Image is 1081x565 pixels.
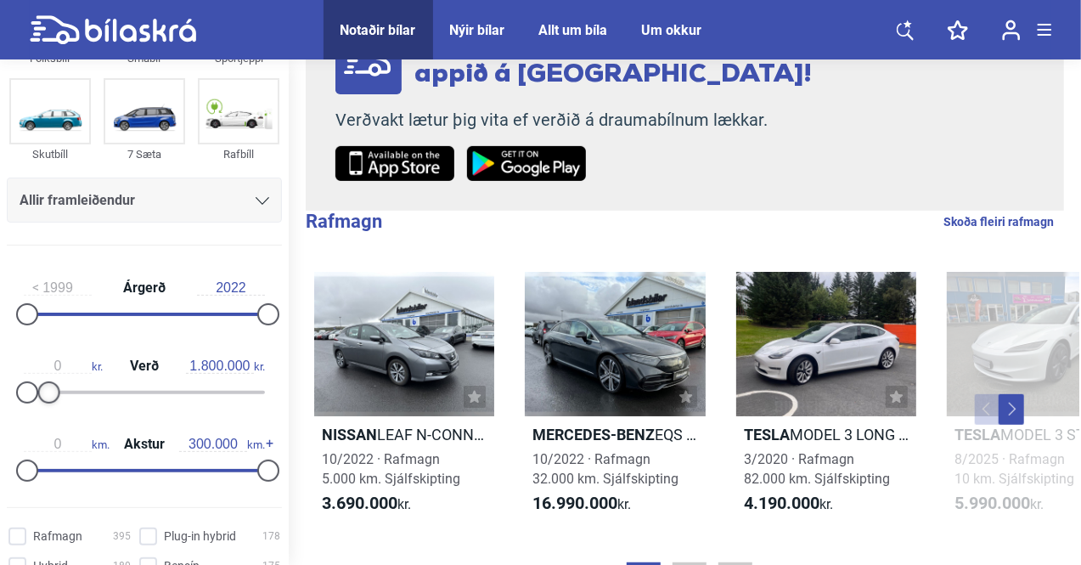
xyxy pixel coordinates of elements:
[532,426,655,444] b: Mercedes-Benz
[119,281,170,295] span: Árgerð
[322,426,377,444] b: Nissan
[642,22,702,38] a: Um okkur
[164,528,236,545] span: Plug-in hybrid
[186,359,265,374] span: kr.
[744,451,890,487] span: 3/2020 · Rafmagn 82.000 km. Sjálfskipting
[525,425,705,444] h2: EQS 450+ PROGRESSIVE
[954,426,1000,444] b: Tesla
[120,438,169,451] span: Akstur
[20,189,135,212] span: Allir framleiðendur
[24,359,103,374] span: kr.
[306,211,382,232] b: Rafmagn
[33,528,82,545] span: Rafmagn
[262,528,280,545] span: 178
[954,493,1030,513] b: 5.990.000
[322,493,397,513] b: 3.690.000
[314,263,494,540] a: NissanLEAF N-CONNECTA 40KWH10/2022 · Rafmagn5.000 km. Sjálfskipting3.690.000kr.
[736,263,916,540] a: TeslaMODEL 3 LONG RANGE3/2020 · Rafmagn82.000 km. Sjálfskipting4.190.000kr.
[943,211,1054,233] a: Skoða fleiri rafmagn
[450,22,505,38] a: Nýir bílar
[314,425,494,444] h2: LEAF N-CONNECTA 40KWH
[322,494,411,514] span: kr.
[24,437,110,452] span: km.
[341,22,416,38] a: Notaðir bílar
[532,451,678,487] span: 10/2022 · Rafmagn 32.000 km. Sjálfskipting
[975,394,1000,425] button: Previous
[954,494,1044,514] span: kr.
[744,494,833,514] span: kr.
[744,426,790,444] b: Tesla
[954,451,1074,487] span: 8/2025 · Rafmagn 10 km. Sjálfskipting
[113,528,131,545] span: 395
[539,22,608,38] a: Allt um bíla
[179,437,265,452] span: km.
[126,359,163,373] span: Verð
[999,394,1024,425] button: Next
[525,263,705,540] a: Mercedes-BenzEQS 450+ PROGRESSIVE10/2022 · Rafmagn32.000 km. Sjálfskipting16.990.000kr.
[104,144,185,164] div: 7 Sæta
[532,493,617,513] b: 16.990.000
[532,494,631,514] span: kr.
[744,493,819,513] b: 4.190.000
[335,110,812,131] p: Verðvakt lætur þig vita ef verðið á draumabílnum lækkar.
[9,144,91,164] div: Skutbíll
[198,144,279,164] div: Rafbíll
[1002,20,1021,41] img: user-login.svg
[736,425,916,444] h2: MODEL 3 LONG RANGE
[322,451,460,487] span: 10/2022 · Rafmagn 5.000 km. Sjálfskipting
